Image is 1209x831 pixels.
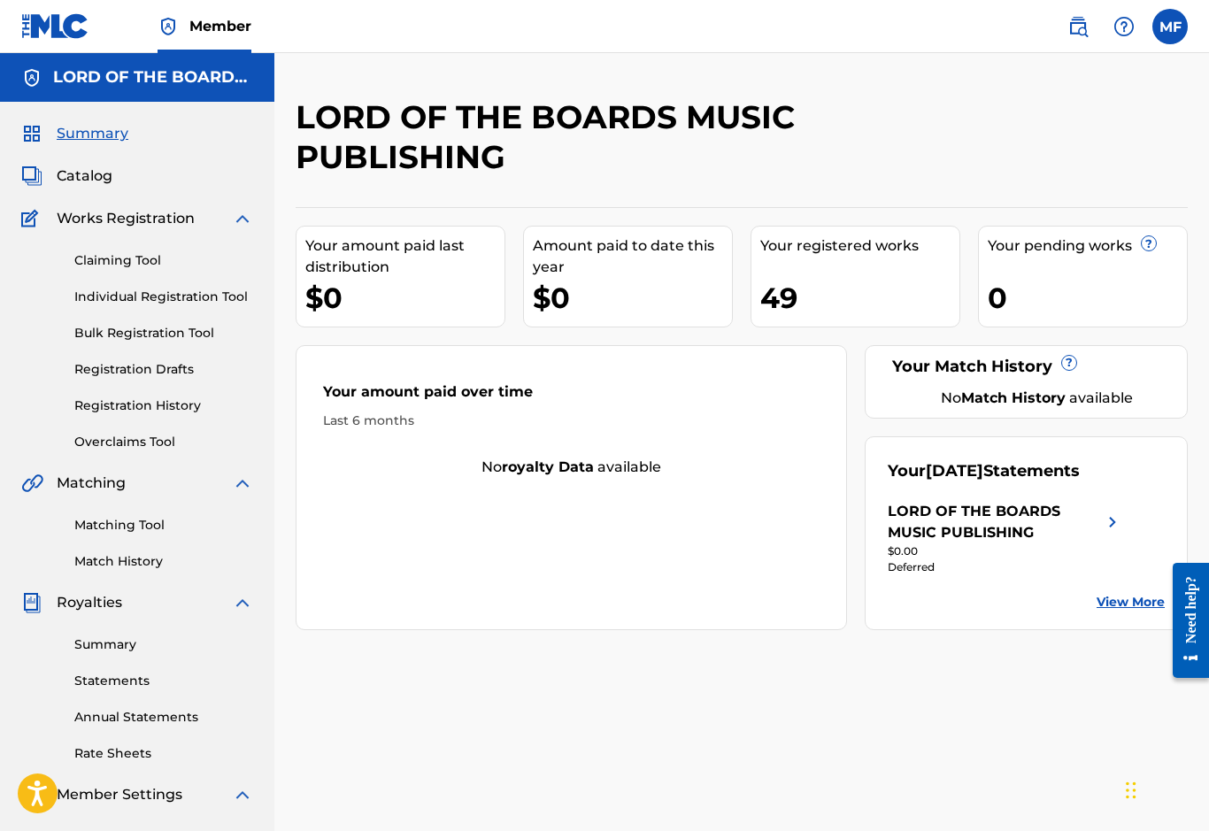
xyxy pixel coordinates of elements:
[74,516,253,535] a: Matching Tool
[21,67,42,88] img: Accounts
[988,278,1187,318] div: 0
[232,592,253,613] img: expand
[74,672,253,690] a: Statements
[1152,9,1188,44] div: User Menu
[1102,501,1123,543] img: right chevron icon
[1067,16,1089,37] img: search
[232,473,253,494] img: expand
[57,123,128,144] span: Summary
[888,559,1123,575] div: Deferred
[910,388,1166,409] div: No available
[158,16,179,37] img: Top Rightsholder
[961,389,1066,406] strong: Match History
[760,235,959,257] div: Your registered works
[502,458,594,475] strong: royalty data
[74,708,253,727] a: Annual Statements
[21,123,128,144] a: SummarySummary
[232,208,253,229] img: expand
[296,457,846,478] div: No available
[21,165,112,187] a: CatalogCatalog
[888,459,1080,483] div: Your Statements
[323,381,820,412] div: Your amount paid over time
[296,97,982,177] h2: LORD OF THE BOARDS MUSIC PUBLISHING
[1106,9,1142,44] div: Help
[1060,9,1096,44] a: Public Search
[1113,16,1135,37] img: help
[57,592,122,613] span: Royalties
[57,165,112,187] span: Catalog
[533,235,732,278] div: Amount paid to date this year
[74,288,253,306] a: Individual Registration Tool
[1142,236,1156,250] span: ?
[888,355,1166,379] div: Your Match History
[57,473,126,494] span: Matching
[74,251,253,270] a: Claiming Tool
[305,235,504,278] div: Your amount paid last distribution
[21,165,42,187] img: Catalog
[74,433,253,451] a: Overclaims Tool
[21,592,42,613] img: Royalties
[888,501,1123,575] a: LORD OF THE BOARDS MUSIC PUBLISHINGright chevron icon$0.00Deferred
[21,123,42,144] img: Summary
[53,67,253,88] h5: LORD OF THE BOARDS MUSIC PUBLISHING
[189,16,251,36] span: Member
[74,552,253,571] a: Match History
[323,412,820,430] div: Last 6 months
[57,208,195,229] span: Works Registration
[533,278,732,318] div: $0
[232,784,253,805] img: expand
[1062,356,1076,370] span: ?
[1097,593,1165,612] a: View More
[74,396,253,415] a: Registration History
[888,501,1102,543] div: LORD OF THE BOARDS MUSIC PUBLISHING
[1126,764,1136,817] div: Drag
[74,324,253,342] a: Bulk Registration Tool
[74,635,253,654] a: Summary
[760,278,959,318] div: 49
[57,784,182,805] span: Member Settings
[1159,548,1209,694] iframe: Resource Center
[74,360,253,379] a: Registration Drafts
[74,744,253,763] a: Rate Sheets
[305,278,504,318] div: $0
[926,461,983,481] span: [DATE]
[21,208,44,229] img: Works Registration
[988,235,1187,257] div: Your pending works
[21,473,43,494] img: Matching
[888,543,1123,559] div: $0.00
[1120,746,1209,831] iframe: Chat Widget
[21,13,89,39] img: MLC Logo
